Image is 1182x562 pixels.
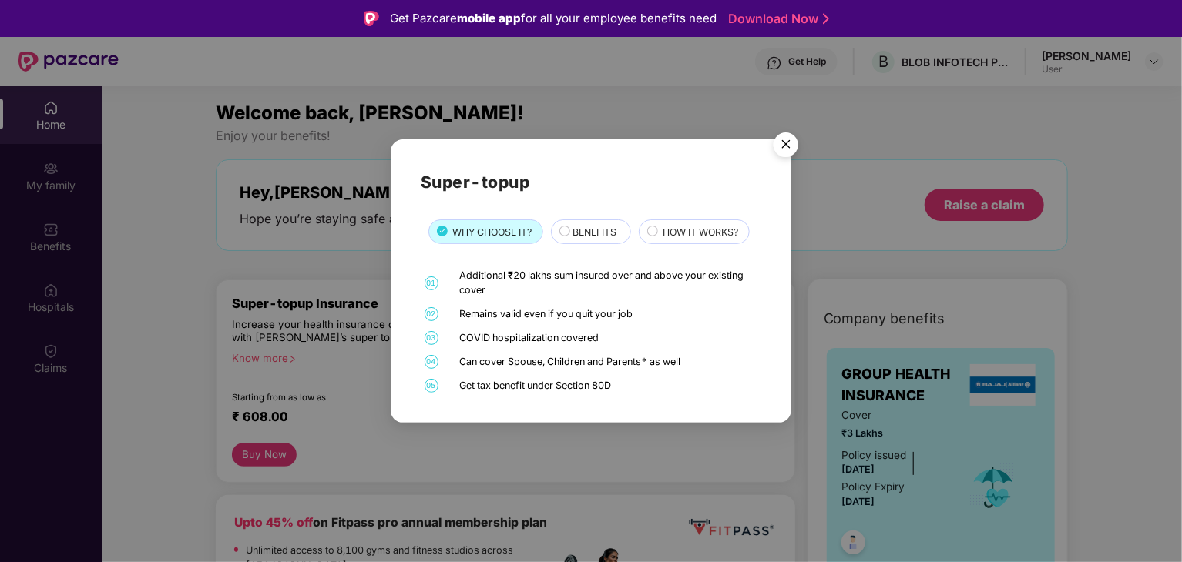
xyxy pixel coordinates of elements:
span: 05 [425,379,438,393]
strong: mobile app [457,11,521,25]
button: Close [764,125,806,166]
div: Remains valid even if you quit your job [460,307,758,322]
span: 01 [425,276,438,290]
img: Logo [364,11,379,26]
div: Can cover Spouse, Children and Parents* as well [460,354,758,369]
span: 03 [425,331,438,345]
a: Download Now [728,11,824,27]
div: Get Pazcare for all your employee benefits need [390,9,717,28]
span: BENEFITS [573,225,616,239]
img: Stroke [823,11,829,27]
div: Additional ₹20 lakhs sum insured over and above your existing cover [460,269,758,298]
img: svg+xml;base64,PHN2ZyB4bWxucz0iaHR0cDovL3d3dy53My5vcmcvMjAwMC9zdmciIHdpZHRoPSI1NiIgaGVpZ2h0PSI1Ni... [764,125,808,168]
h2: Super-topup [421,169,761,195]
span: WHY CHOOSE IT? [453,225,532,239]
span: 04 [425,355,438,369]
div: Get tax benefit under Section 80D [460,378,758,393]
span: 02 [425,307,438,321]
div: COVID hospitalization covered [460,331,758,346]
span: HOW IT WORKS? [663,225,738,239]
